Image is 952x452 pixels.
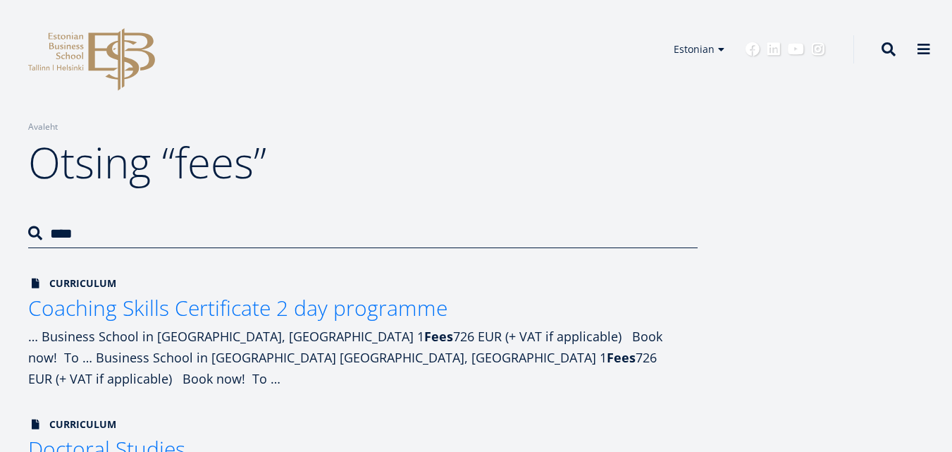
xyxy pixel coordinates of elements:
[28,134,698,190] h1: Otsing “fees”
[607,349,636,366] strong: Fees
[788,42,804,56] a: Youtube
[811,42,825,56] a: Instagram
[28,120,58,134] a: Avaleht
[28,293,447,322] span: Coaching Skills Certificate 2 day programme
[746,42,760,56] a: Facebook
[28,417,116,432] span: Curriculum
[424,328,453,345] strong: Fees
[28,326,698,389] div: … Business School in [GEOGRAPHIC_DATA], [GEOGRAPHIC_DATA] 1 726 EUR (+ VAT if applicable) Book no...
[767,42,781,56] a: Linkedin
[28,276,116,291] span: Curriculum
